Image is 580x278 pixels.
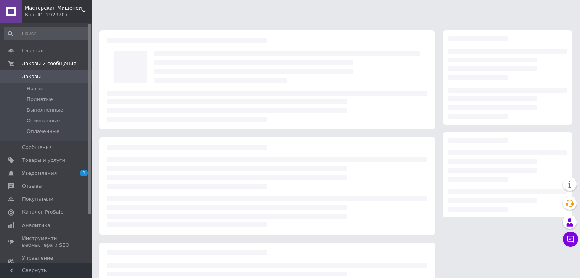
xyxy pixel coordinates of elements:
span: Уведомления [22,170,57,177]
span: Товары и услуги [22,157,65,164]
input: Поиск [4,27,90,40]
span: 1 [80,170,88,176]
span: Инструменты вебмастера и SEO [22,235,71,249]
div: Ваш ID: 2929707 [25,11,92,18]
span: Аналитика [22,222,50,229]
span: Мастерская Мишеней [25,5,82,11]
span: Новые [27,85,43,92]
span: Главная [22,47,43,54]
span: Заказы и сообщения [22,60,76,67]
span: Отзывы [22,183,42,190]
button: Чат с покупателем [563,232,578,247]
span: Сообщения [22,144,52,151]
span: Оплаченные [27,128,59,135]
span: Отмененные [27,117,60,124]
span: Каталог ProSale [22,209,63,216]
span: Выполненные [27,107,63,113]
span: Покупатели [22,196,53,203]
span: Принятые [27,96,53,103]
span: Заказы [22,73,41,80]
span: Управление сайтом [22,255,71,268]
